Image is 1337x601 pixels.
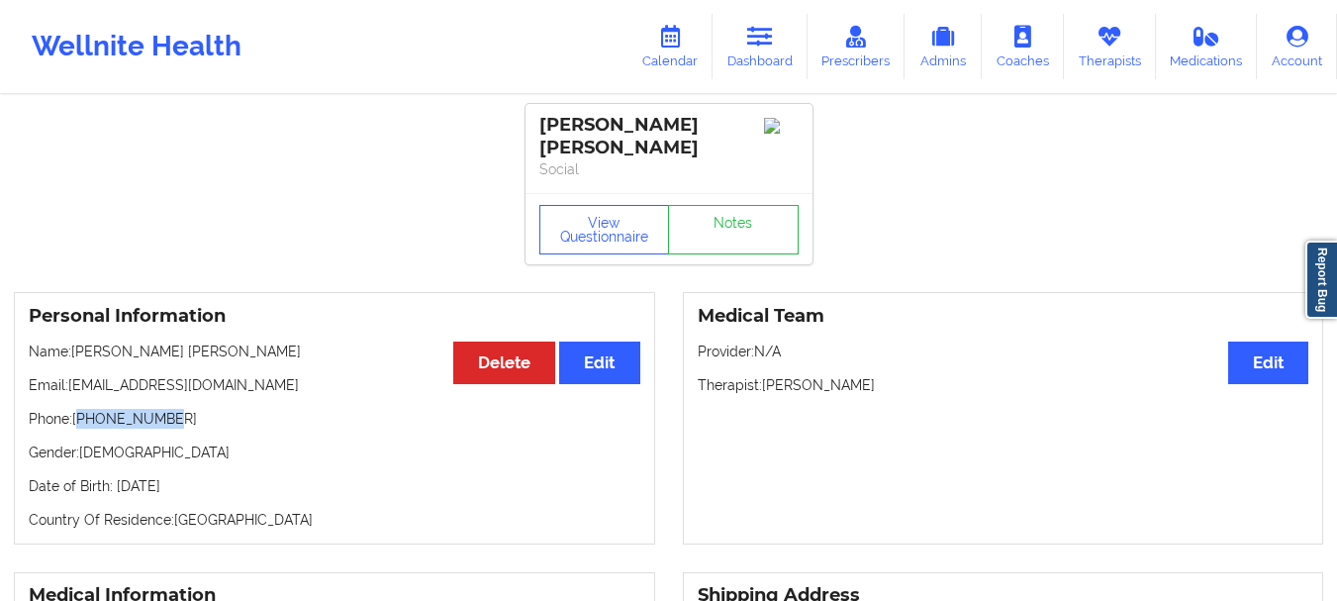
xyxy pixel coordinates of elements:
[29,510,640,530] p: Country Of Residence: [GEOGRAPHIC_DATA]
[29,342,640,361] p: Name: [PERSON_NAME] [PERSON_NAME]
[539,159,799,179] p: Social
[1156,14,1258,79] a: Medications
[29,476,640,496] p: Date of Birth: [DATE]
[668,205,799,254] a: Notes
[559,342,639,384] button: Edit
[905,14,982,79] a: Admins
[808,14,906,79] a: Prescribers
[29,375,640,395] p: Email: [EMAIL_ADDRESS][DOMAIN_NAME]
[1228,342,1308,384] button: Edit
[29,443,640,462] p: Gender: [DEMOGRAPHIC_DATA]
[713,14,808,79] a: Dashboard
[1305,241,1337,319] a: Report Bug
[1257,14,1337,79] a: Account
[764,118,799,134] img: Image%2Fplaceholer-image.png
[29,409,640,429] p: Phone: [PHONE_NUMBER]
[539,114,799,159] div: [PERSON_NAME] [PERSON_NAME]
[698,305,1309,328] h3: Medical Team
[698,342,1309,361] p: Provider: N/A
[627,14,713,79] a: Calendar
[698,375,1309,395] p: Therapist: [PERSON_NAME]
[29,305,640,328] h3: Personal Information
[1064,14,1156,79] a: Therapists
[453,342,555,384] button: Delete
[982,14,1064,79] a: Coaches
[539,205,670,254] button: View Questionnaire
